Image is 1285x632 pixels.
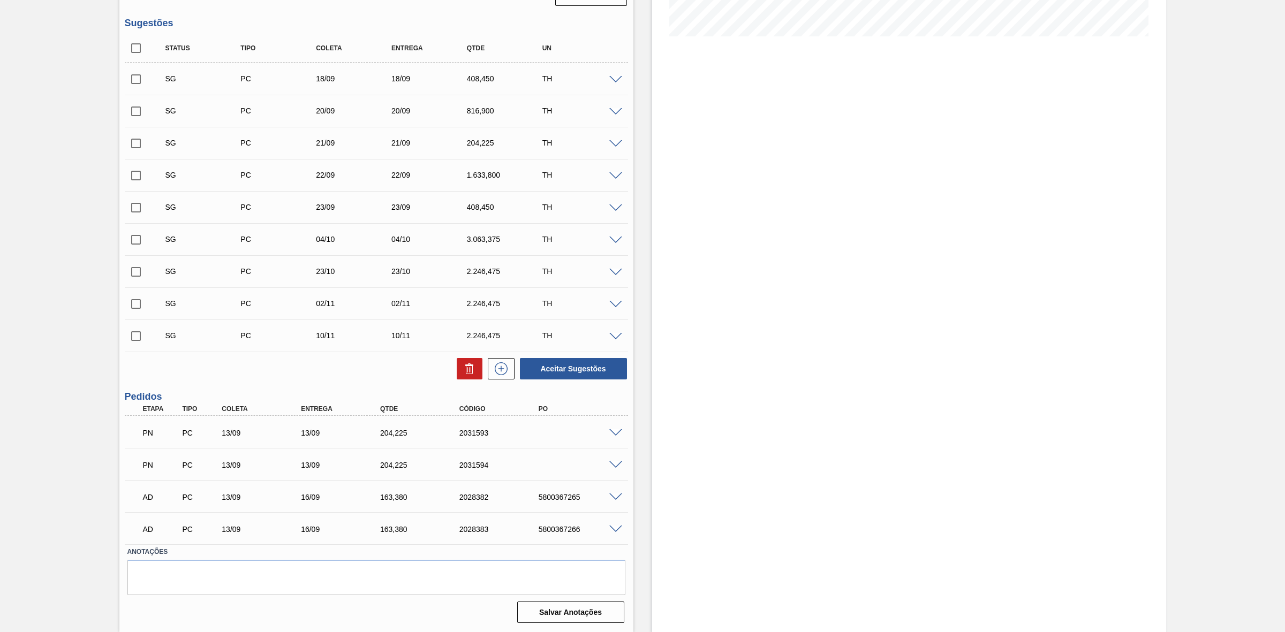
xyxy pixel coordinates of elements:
[464,299,550,308] div: 2.246,475
[464,139,550,147] div: 204,225
[464,171,550,179] div: 1.633,800
[219,493,309,501] div: 13/09/2025
[125,391,628,402] h3: Pedidos
[140,517,183,541] div: Aguardando Descarga
[143,429,180,437] p: PN
[389,235,474,243] div: 04/10/2025
[377,525,467,534] div: 163,380
[298,493,388,501] div: 16/09/2025
[389,203,474,211] div: 23/09/2025
[238,235,323,243] div: Pedido de Compra
[125,18,628,29] h3: Sugestões
[140,485,183,509] div: Aguardando Descarga
[377,405,467,413] div: Qtde
[457,405,547,413] div: Código
[313,235,399,243] div: 04/10/2025
[219,461,309,469] div: 13/09/2025
[457,525,547,534] div: 2028383
[163,74,248,83] div: Sugestão Criada
[540,139,625,147] div: TH
[515,357,628,380] div: Aceitar Sugestões
[298,429,388,437] div: 13/09/2025
[389,299,474,308] div: 02/11/2025
[389,106,474,115] div: 20/09/2025
[143,461,180,469] p: PN
[520,358,627,379] button: Aceitar Sugestões
[163,106,248,115] div: Sugestão Criada
[540,171,625,179] div: TH
[313,299,399,308] div: 02/11/2025
[464,44,550,52] div: Qtde
[140,405,183,413] div: Etapa
[451,358,482,379] div: Excluir Sugestões
[163,203,248,211] div: Sugestão Criada
[238,106,323,115] div: Pedido de Compra
[540,267,625,276] div: TH
[298,405,388,413] div: Entrega
[389,74,474,83] div: 18/09/2025
[238,74,323,83] div: Pedido de Compra
[143,493,180,501] p: AD
[219,405,309,413] div: Coleta
[540,203,625,211] div: TH
[298,461,388,469] div: 13/09/2025
[536,493,626,501] div: 5800367265
[540,331,625,340] div: TH
[179,461,222,469] div: Pedido de Compra
[163,44,248,52] div: Status
[313,44,399,52] div: Coleta
[163,235,248,243] div: Sugestão Criada
[540,235,625,243] div: TH
[540,44,625,52] div: UN
[457,429,547,437] div: 2031593
[238,331,323,340] div: Pedido de Compra
[238,171,323,179] div: Pedido de Compra
[140,421,183,445] div: Pedido em Negociação
[457,461,547,469] div: 2031594
[163,299,248,308] div: Sugestão Criada
[163,267,248,276] div: Sugestão Criada
[464,235,550,243] div: 3.063,375
[298,525,388,534] div: 16/09/2025
[140,453,183,477] div: Pedido em Negociação
[536,525,626,534] div: 5800367266
[127,544,625,560] label: Anotações
[536,405,626,413] div: PO
[238,203,323,211] div: Pedido de Compra
[238,44,323,52] div: Tipo
[457,493,547,501] div: 2028382
[540,106,625,115] div: TH
[313,106,399,115] div: 20/09/2025
[163,139,248,147] div: Sugestão Criada
[179,429,222,437] div: Pedido de Compra
[313,139,399,147] div: 21/09/2025
[163,331,248,340] div: Sugestão Criada
[464,331,550,340] div: 2.246,475
[219,429,309,437] div: 13/09/2025
[377,429,467,437] div: 204,225
[377,493,467,501] div: 163,380
[313,331,399,340] div: 10/11/2025
[464,267,550,276] div: 2.246,475
[179,405,222,413] div: Tipo
[238,299,323,308] div: Pedido de Compra
[143,525,180,534] p: AD
[389,44,474,52] div: Entrega
[540,299,625,308] div: TH
[179,493,222,501] div: Pedido de Compra
[377,461,467,469] div: 204,225
[219,525,309,534] div: 13/09/2025
[238,267,323,276] div: Pedido de Compra
[238,139,323,147] div: Pedido de Compra
[163,171,248,179] div: Sugestão Criada
[464,74,550,83] div: 408,450
[389,171,474,179] div: 22/09/2025
[313,203,399,211] div: 23/09/2025
[313,171,399,179] div: 22/09/2025
[179,525,222,534] div: Pedido de Compra
[389,267,474,276] div: 23/10/2025
[313,74,399,83] div: 18/09/2025
[313,267,399,276] div: 23/10/2025
[482,358,515,379] div: Nova sugestão
[464,203,550,211] div: 408,450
